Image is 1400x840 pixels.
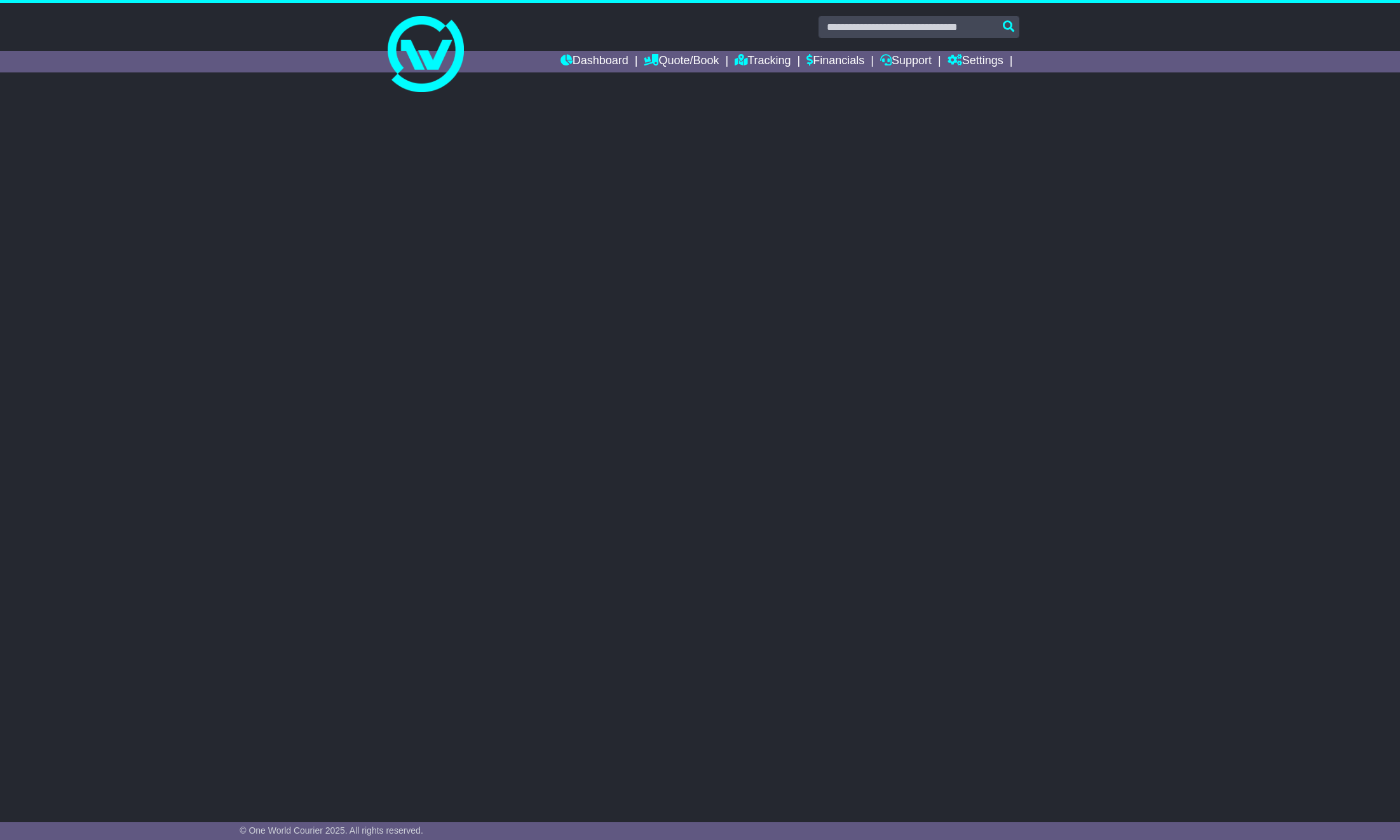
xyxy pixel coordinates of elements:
[735,51,791,72] a: Tracking
[644,51,719,72] a: Quote/Book
[561,51,629,72] a: Dashboard
[880,51,932,72] a: Support
[948,51,1003,72] a: Settings
[806,51,864,72] a: Financials
[240,825,423,836] span: © One World Courier 2025. All rights reserved.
